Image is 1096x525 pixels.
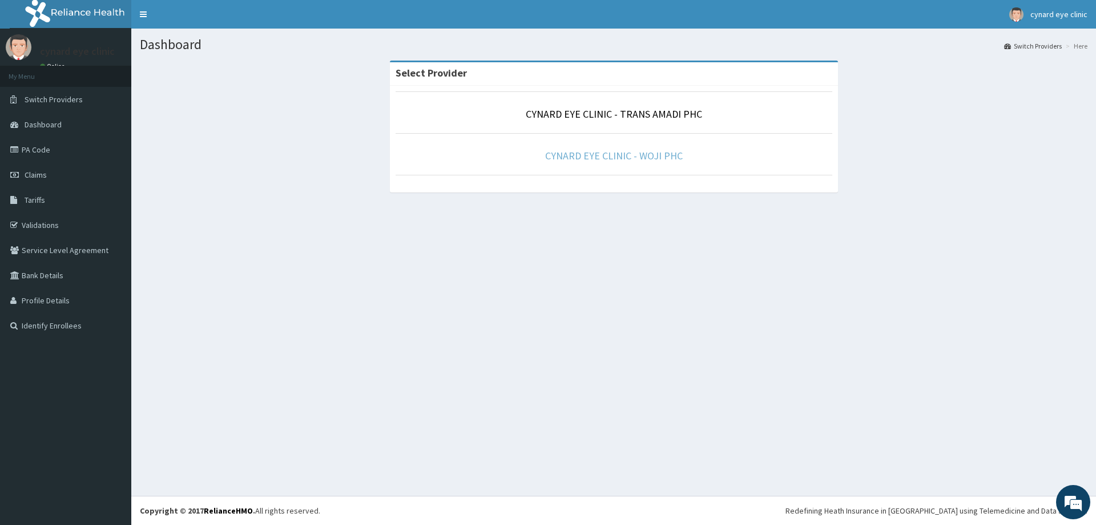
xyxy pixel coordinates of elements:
p: cynard eye clinic [40,46,115,57]
h1: Dashboard [140,37,1087,52]
strong: Copyright © 2017 . [140,506,255,516]
a: Switch Providers [1004,41,1062,51]
div: Chat with us now [59,64,192,79]
span: We're online! [66,144,158,259]
a: RelianceHMO [204,506,253,516]
footer: All rights reserved. [131,496,1096,525]
span: Switch Providers [25,94,83,105]
strong: Select Provider [396,66,467,79]
span: Claims [25,170,47,180]
span: Tariffs [25,195,45,205]
img: d_794563401_company_1708531726252_794563401 [21,57,46,86]
div: Redefining Heath Insurance in [GEOGRAPHIC_DATA] using Telemedicine and Data Science! [785,505,1087,516]
span: cynard eye clinic [1030,9,1087,19]
textarea: Type your message and hit 'Enter' [6,312,217,352]
img: User Image [1009,7,1024,22]
span: Dashboard [25,119,62,130]
a: Online [40,62,67,70]
li: Here [1063,41,1087,51]
a: CYNARD EYE CLINIC - WOJI PHC [545,149,683,162]
div: Minimize live chat window [187,6,215,33]
a: CYNARD EYE CLINIC - TRANS AMADI PHC [526,107,702,121]
img: User Image [6,34,31,60]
